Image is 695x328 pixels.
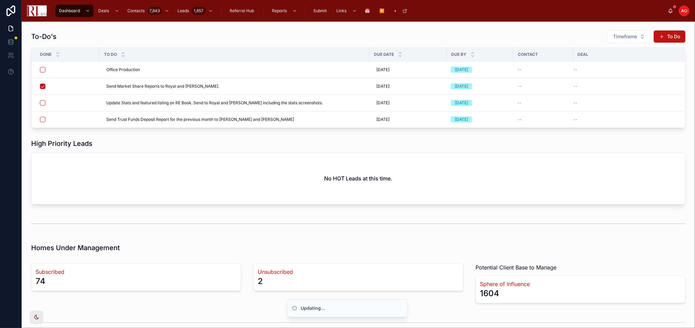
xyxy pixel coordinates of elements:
[333,5,360,17] a: Links
[577,52,588,57] span: Deal
[52,3,668,18] div: scrollable content
[374,52,394,57] span: Due Date
[258,268,459,276] a: Unsubscribed
[376,117,389,122] span: [DATE]
[104,52,117,57] span: To Do
[480,280,681,288] a: Sphere of Influence
[301,305,325,312] div: Updating...
[451,52,466,57] span: Due By
[607,30,651,43] button: Select Button
[27,5,47,16] img: App logo
[226,5,259,17] a: Referral Hub
[518,100,522,106] span: --
[518,67,522,72] span: --
[192,7,206,15] div: 1,657
[95,5,123,17] a: Deals
[31,32,57,41] h1: To-Do's
[258,276,263,287] div: 2
[573,84,577,89] span: --
[394,8,397,14] span: +
[127,8,145,14] span: Contacts
[391,5,411,17] a: +
[376,84,389,89] span: [DATE]
[365,8,370,14] span: 📅
[518,84,522,89] span: --
[613,33,637,40] span: Timeframe
[40,52,51,57] span: Done
[310,5,332,17] a: Submit
[272,8,287,14] span: Reports
[380,8,385,14] span: ▶️
[36,268,237,276] a: Subscribed
[518,117,522,122] span: --
[376,5,389,17] a: ▶️
[177,8,189,14] span: Leads
[230,8,254,14] span: Referral Hub
[314,8,327,14] span: Submit
[681,8,687,14] span: AO
[376,67,389,72] span: [DATE]
[106,67,140,72] span: Office Production
[573,100,577,106] span: --
[31,139,92,148] h1: High Priority Leads
[455,83,468,89] div: [DATE]
[480,288,499,299] div: 1604
[324,174,393,182] h2: No HOT Leads at this time.
[31,243,120,253] h1: Homes Under Management
[98,8,109,14] span: Deals
[106,117,294,122] span: Send Trust Funds Deposit Report for the previous month to [PERSON_NAME] and [PERSON_NAME]
[56,5,93,17] a: Dashboard
[174,5,216,17] a: Leads1,657
[147,7,162,15] div: 7,843
[573,117,577,122] span: --
[455,67,468,73] div: [DATE]
[455,100,468,106] div: [DATE]
[106,84,219,89] span: Send Market Share Reports to Royal and [PERSON_NAME].
[36,276,45,287] div: 74
[518,52,538,57] span: Contact
[376,100,389,106] span: [DATE]
[573,67,577,72] span: --
[106,100,323,106] span: Update Stats and featured listing on RE Book. Send to Royal and [PERSON_NAME] including the stats...
[124,5,173,17] a: Contacts7,843
[455,116,468,123] div: [DATE]
[337,8,347,14] span: Links
[654,30,686,43] button: To Do
[59,8,80,14] span: Dashboard
[362,5,375,17] a: 📅
[269,5,300,17] a: Reports
[476,263,556,271] span: Potential Client Base to Manage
